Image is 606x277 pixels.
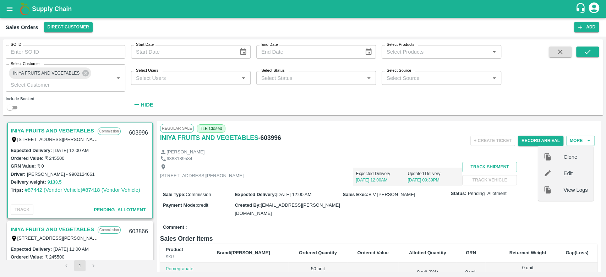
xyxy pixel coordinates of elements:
[9,70,84,77] span: INIYA FRUITS AND VEGETABLES
[518,136,563,146] button: Record Arrival
[32,4,575,14] a: Supply Chain
[17,235,101,241] label: [STREET_ADDRESS][PERSON_NAME]
[588,1,600,16] div: account of current user
[160,173,244,179] p: [STREET_ADDRESS][PERSON_NAME]
[94,207,146,212] span: Pending_Allotment
[37,163,44,169] label: ₹ 0
[490,47,499,56] button: Open
[125,125,152,141] div: 603996
[364,74,373,83] button: Open
[256,45,359,59] input: End Date
[11,163,36,169] label: GRN Value:
[160,124,194,132] span: Regular Sale
[166,149,204,156] p: [PERSON_NAME]
[574,22,599,32] button: Add
[239,74,248,83] button: Open
[387,42,414,48] label: Select Products
[466,250,476,255] b: GRN
[408,170,459,177] p: Updated Delivery
[6,96,125,102] div: Include Booked
[11,172,26,177] label: Driver:
[563,169,588,177] span: Edit
[11,225,94,234] a: INIYA FRUITS AND VEGETABLES
[566,136,595,146] button: More
[6,23,38,32] div: Sales Orders
[409,250,446,255] b: Allotted Quantity
[235,202,340,216] span: [EMAIL_ADDRESS][PERSON_NAME][DOMAIN_NAME]
[258,73,362,82] input: Select Status
[563,153,588,161] span: Clone
[408,177,459,183] p: [DATE] 09:39PM
[136,68,158,74] label: Select Users
[125,223,152,240] div: 603866
[163,202,197,208] label: Payment Mode :
[163,192,186,197] label: Sale Type :
[98,127,121,135] p: Commission
[387,68,411,74] label: Select Source
[451,190,466,197] label: Status:
[197,124,225,133] span: TLB Closed
[276,192,311,197] span: [DATE] 12:00 AM
[217,250,270,255] b: Brand/[PERSON_NAME]
[261,68,285,74] label: Select Status
[258,133,281,143] h6: - 603996
[163,224,187,231] label: Comment :
[60,260,100,271] nav: pagination navigation
[538,181,593,198] div: View Logs
[362,45,375,59] button: Choose date
[11,188,23,193] label: Trips:
[197,202,208,208] span: credit
[11,246,52,252] label: Expected Delivery :
[53,246,88,252] label: [DATE] 11:00 AM
[11,148,52,153] label: Expected Delivery :
[356,170,408,177] p: Expected Delivery
[53,148,88,153] label: [DATE] 12:00 AM
[235,192,276,197] label: Expected Delivery :
[32,5,72,12] b: Supply Chain
[8,80,102,89] input: Select Customer
[538,165,593,181] div: Edit
[509,250,546,255] b: Returned Weight
[27,172,95,177] label: [PERSON_NAME] - 9902124661
[261,42,278,48] label: End Date
[82,187,140,193] a: #87418 (Vendor Vehicle)
[468,190,507,197] span: Pending_Allotment
[357,250,388,255] b: Ordered Value
[44,22,93,32] button: Select DC
[356,177,408,183] p: [DATE] 12:00AM
[45,254,64,260] label: ₹ 245500
[384,47,487,56] input: Select Products
[166,254,205,260] div: SKU
[575,2,588,15] div: customer-support
[74,260,86,271] button: page 1
[136,42,154,48] label: Start Date
[166,247,183,252] b: Product
[1,1,18,17] button: open drawer
[11,42,21,48] label: SO ID
[11,254,43,260] label: Ordered Value:
[236,45,250,59] button: Choose date
[9,67,91,79] div: INIYA FRUITS AND VEGETABLES
[131,45,234,59] input: Start Date
[299,250,337,255] b: Ordered Quantity
[141,102,153,108] strong: Hide
[566,250,588,255] b: Gap(Loss)
[11,126,94,135] a: INIYA FRUITS AND VEGETABLES
[343,192,368,197] label: Sales Exec :
[18,2,32,16] img: logo
[563,186,588,194] span: View Logs
[368,192,415,197] span: B V [PERSON_NAME]
[24,187,82,193] a: #87442 (Vendor Vehicle)
[538,149,593,165] div: Clone
[114,74,123,83] button: Open
[17,136,101,142] label: [STREET_ADDRESS][PERSON_NAME]
[131,99,155,111] button: Hide
[166,266,205,272] p: Pomegranate
[48,178,62,186] button: 9133.5
[45,156,64,161] label: ₹ 245500
[384,73,487,82] input: Select Source
[11,61,40,67] label: Select Customer
[160,133,258,143] a: INIYA FRUITS AND VEGETABLES
[98,226,121,234] p: Commission
[462,162,517,172] button: Track Shipment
